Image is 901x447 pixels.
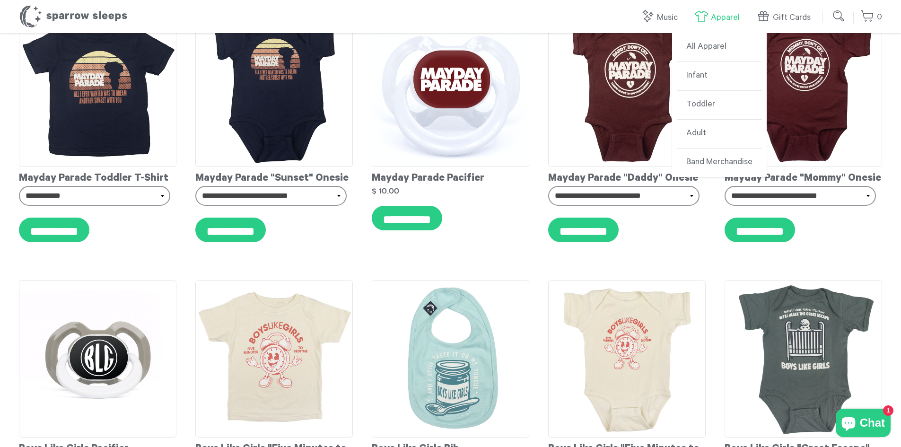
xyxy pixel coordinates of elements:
img: Mayday_Parade_-_Mommy_Onesie_grande.png [725,9,882,167]
strong: $ 10.00 [372,187,399,195]
input: Submit [830,7,849,26]
div: Mayday Parade "Daddy" Onesie [548,167,706,186]
a: Infant [677,62,762,91]
img: MaydayParade-SunsetOnesie_grande.png [195,9,353,167]
img: Mayday_Parade_-_Daddy_Onesie_grande.png [548,9,706,167]
a: Music [640,8,682,28]
a: Gift Cards [756,8,815,28]
img: MaydayParade-SunsetToddlerT-shirt_grande.png [19,9,176,167]
div: Mayday Parade Pacifier [372,167,529,186]
a: Band Merchandise [677,149,762,177]
a: 0 [860,7,882,27]
div: Mayday Parade "Mommy" Onesie [725,167,882,186]
a: All Apparel [677,33,762,62]
a: Apparel [694,8,744,28]
img: BoysLikegirls-Pacifier_grande.jpg [19,280,176,438]
h1: Sparrow Sleeps [19,5,128,28]
img: BoysLikeGirls-Bib_grande.jpg [372,280,529,438]
img: BoysLikeGirls-Clock-ToddlerT-shirt_grande.jpg [195,280,353,438]
inbox-online-store-chat: Shopify online store chat [833,409,893,439]
img: MaydayParadePacifierMockup_grande.png [372,9,529,167]
div: Mayday Parade Toddler T-Shirt [19,167,176,186]
div: Mayday Parade "Sunset" Onesie [195,167,353,186]
a: Adult [677,120,762,149]
a: Toddler [677,91,762,120]
img: Boys_Like_Girls_-_Clock_-_Onesie_grande.jpg [548,280,706,438]
img: BoysLikeGirls-Escape-Onesie_grande.jpg [725,280,882,438]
